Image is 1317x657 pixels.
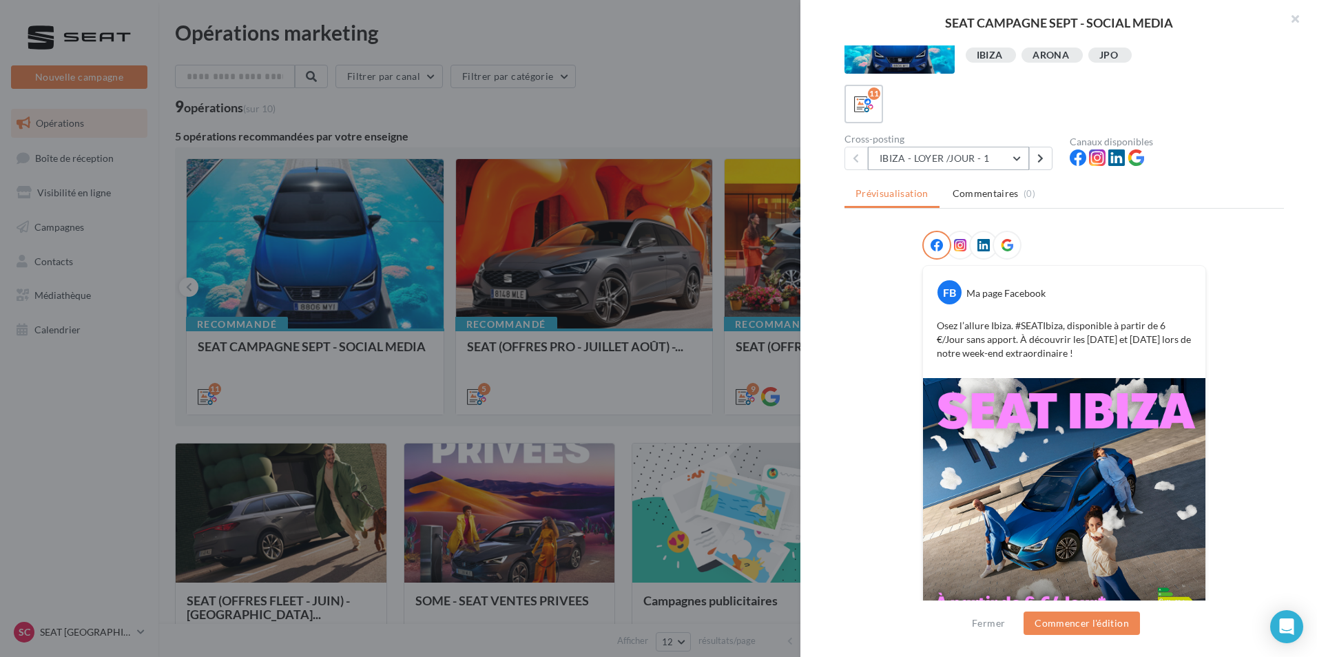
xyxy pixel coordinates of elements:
[844,134,1059,144] div: Cross-posting
[1270,610,1303,643] div: Open Intercom Messenger
[953,187,1019,200] span: Commentaires
[977,50,1003,61] div: IBIZA
[966,615,1010,632] button: Fermer
[966,286,1046,300] div: Ma page Facebook
[868,147,1029,170] button: IBIZA - LOYER /JOUR - 1
[1070,137,1284,147] div: Canaux disponibles
[1099,50,1118,61] div: JPO
[868,87,880,100] div: 11
[1024,188,1035,199] span: (0)
[937,280,962,304] div: FB
[1024,612,1140,635] button: Commencer l'édition
[822,17,1295,29] div: SEAT CAMPAGNE SEPT - SOCIAL MEDIA
[937,319,1192,360] p: Osez l’allure Ibiza. #SEATIbiza, disponible à partir de 6 €/Jour sans apport. À découvrir les [DA...
[1033,50,1069,61] div: ARONA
